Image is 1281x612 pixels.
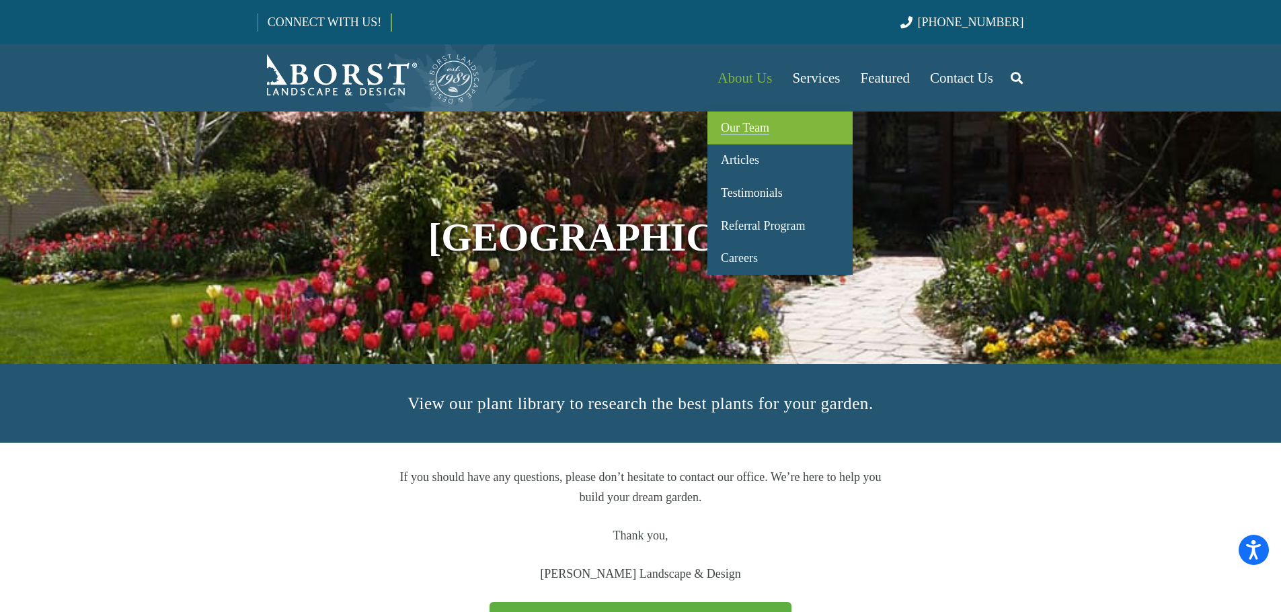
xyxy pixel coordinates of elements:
[861,70,910,86] span: Featured
[1003,61,1030,95] a: Search
[258,51,481,105] a: Borst-Logo
[707,44,782,112] a: About Us
[707,144,853,177] a: Articles
[851,44,920,112] a: Featured
[918,15,1024,29] span: [PHONE_NUMBER]
[707,112,853,144] a: Our Team
[721,251,758,265] span: Careers
[721,219,805,232] span: Referral Program
[717,70,772,86] span: About Us
[721,153,759,167] span: Articles
[428,216,853,259] strong: [GEOGRAPHIC_DATA]
[707,210,853,243] a: Referral Program
[391,525,890,545] p: Thank you,
[782,44,850,112] a: Services
[258,388,1024,419] h4: View our plant library to research the best plants for your garden.
[391,564,890,584] p: [PERSON_NAME] Landscape & Design
[707,242,853,275] a: Careers
[930,70,993,86] span: Contact Us
[721,186,783,200] span: Testimonials
[721,121,769,134] span: Our Team
[707,177,853,210] a: Testimonials
[391,467,890,507] p: If you should have any questions, please don’t hesitate to contact our office. We’re here to help...
[900,15,1023,29] a: [PHONE_NUMBER]
[258,6,391,38] a: CONNECT WITH US!
[792,70,840,86] span: Services
[920,44,1003,112] a: Contact Us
